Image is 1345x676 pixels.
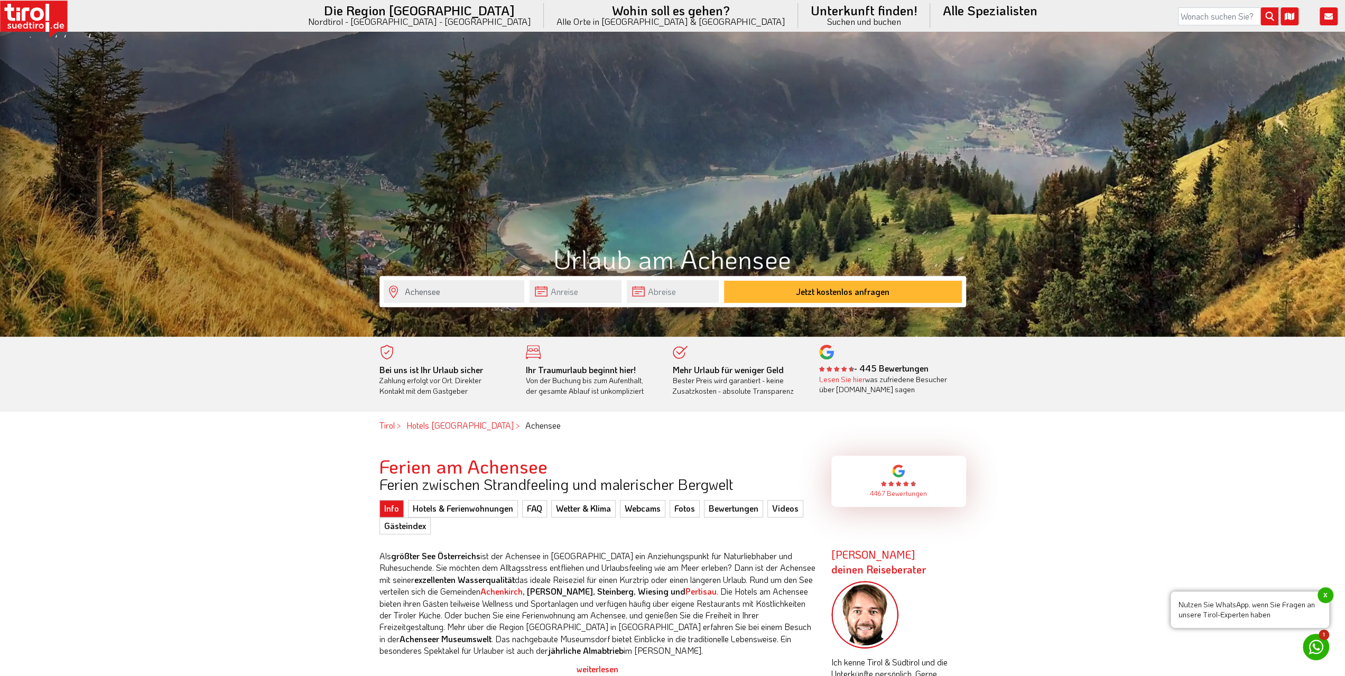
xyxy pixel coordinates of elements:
[522,500,547,517] a: FAQ
[704,500,763,517] a: Bewertungen
[379,456,815,477] h2: Ferien am Achensee
[870,489,927,497] a: 4467 Bewertungen
[819,363,929,374] b: - 445 Bewertungen
[819,345,834,359] img: google
[1320,7,1338,25] i: Kontakt
[831,548,926,576] strong: [PERSON_NAME]
[379,420,395,431] a: Tirol
[480,586,717,597] strong: , [PERSON_NAME], Steinberg, Wiesing und
[556,17,785,26] small: Alle Orte in [GEOGRAPHIC_DATA] & [GEOGRAPHIC_DATA]
[379,476,815,493] h3: Ferien zwischen Strandfeeling und malerischer Bergwelt
[819,374,865,384] a: Lesen Sie hier
[673,365,804,396] div: Bester Preis wird garantiert - keine Zusatzkosten - absolute Transparenz
[892,465,905,477] img: google
[526,365,657,396] div: Von der Buchung bis zum Aufenthalt, der gesamte Ablauf ist unkompliziert
[831,581,899,649] img: frag-markus.png
[819,374,950,395] div: was zufriedene Besucher über [DOMAIN_NAME] sagen
[620,500,665,517] a: Webcams
[391,550,480,561] strong: größter See Österreichs
[1319,629,1329,640] span: 1
[406,420,514,431] a: Hotels [GEOGRAPHIC_DATA]
[724,281,962,303] button: Jetzt kostenlos anfragen
[1318,587,1333,603] span: x
[767,500,803,517] a: Videos
[526,364,636,375] b: Ihr Traumurlaub beginnt hier!
[525,420,561,431] em: Achensee
[480,586,523,597] a: Achenkirch
[400,633,491,644] strong: Achenseer Museumswelt
[551,500,616,517] a: Wetter & Klima
[408,500,518,517] a: Hotels & Ferienwohnungen
[548,645,624,656] strong: jährliche Almabtrieb
[1281,7,1298,25] i: Karte öffnen
[670,500,700,517] a: Fotos
[384,280,524,303] input: Wo soll's hingehen?
[685,586,717,597] a: Pertisau
[379,517,431,534] a: Gästeindex
[379,365,511,396] div: Zahlung erfolgt vor Ort. Direkter Kontakt mit dem Gastgeber
[1178,7,1278,25] input: Wonach suchen Sie?
[627,280,719,303] input: Abreise
[379,550,815,657] p: Als ist der Achensee in [GEOGRAPHIC_DATA] ein Anziehungspunkt für Naturliebhaber und Ruhesuchende...
[308,17,531,26] small: Nordtirol - [GEOGRAPHIC_DATA] - [GEOGRAPHIC_DATA]
[530,280,622,303] input: Anreise
[831,562,926,576] span: deinen Reiseberater
[811,17,917,26] small: Suchen und buchen
[414,574,515,585] strong: exzellenten Wasserqualität
[673,364,784,375] b: Mehr Urlaub für weniger Geld
[379,500,404,517] a: Info
[1171,591,1329,628] span: Nutzen Sie WhatsApp, wenn Sie Fragen an unsere Tirol-Experten haben
[379,244,966,273] h1: Urlaub am Achensee
[379,364,483,375] b: Bei uns ist Ihr Urlaub sicher
[1303,634,1329,660] a: 1 Nutzen Sie WhatsApp, wenn Sie Fragen an unsere Tirol-Experten habenx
